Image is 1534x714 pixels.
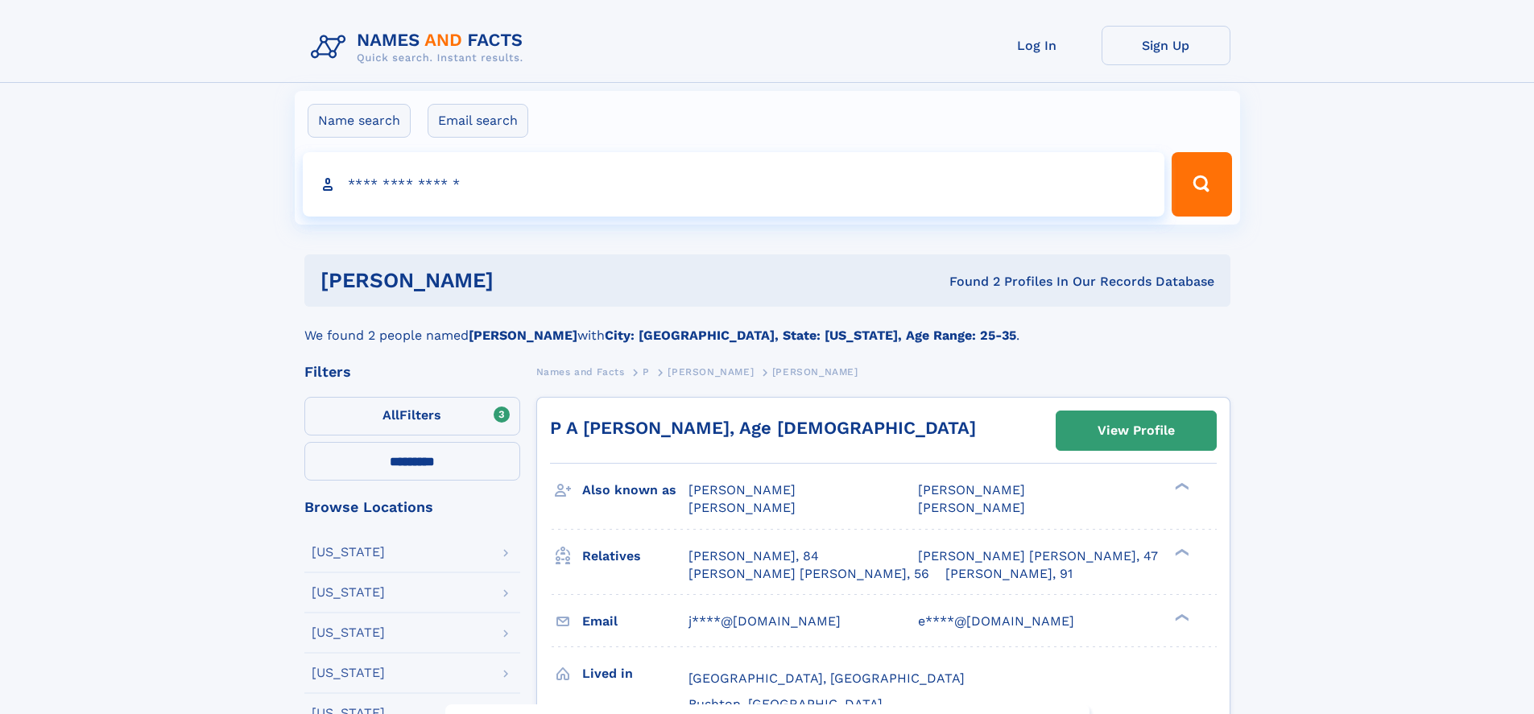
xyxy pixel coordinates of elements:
[304,26,536,69] img: Logo Names and Facts
[1171,612,1190,622] div: ❯
[582,608,688,635] h3: Email
[312,546,385,559] div: [US_STATE]
[1102,26,1230,65] a: Sign Up
[918,547,1158,565] a: [PERSON_NAME] [PERSON_NAME], 47
[582,477,688,504] h3: Also known as
[688,482,796,497] span: [PERSON_NAME]
[772,366,858,378] span: [PERSON_NAME]
[1098,412,1175,449] div: View Profile
[722,273,1214,291] div: Found 2 Profiles In Our Records Database
[312,626,385,639] div: [US_STATE]
[1056,411,1216,450] a: View Profile
[918,482,1025,497] span: [PERSON_NAME]
[536,361,625,382] a: Names and Facts
[304,397,520,435] label: Filters
[668,361,754,382] a: [PERSON_NAME]
[304,307,1230,345] div: We found 2 people named with .
[643,366,650,378] span: P
[688,671,965,686] span: [GEOGRAPHIC_DATA], [GEOGRAPHIC_DATA]
[312,586,385,599] div: [US_STATE]
[469,328,577,343] b: [PERSON_NAME]
[582,543,688,570] h3: Relatives
[312,667,385,679] div: [US_STATE]
[605,328,1016,343] b: City: [GEOGRAPHIC_DATA], State: [US_STATE], Age Range: 25-35
[688,565,929,583] a: [PERSON_NAME] [PERSON_NAME], 56
[308,104,411,138] label: Name search
[304,500,520,514] div: Browse Locations
[550,418,976,438] a: P A [PERSON_NAME], Age [DEMOGRAPHIC_DATA]
[1171,481,1190,492] div: ❯
[688,500,796,515] span: [PERSON_NAME]
[643,361,650,382] a: P
[918,500,1025,515] span: [PERSON_NAME]
[428,104,528,138] label: Email search
[303,152,1165,217] input: search input
[320,270,722,291] h1: [PERSON_NAME]
[304,365,520,379] div: Filters
[668,366,754,378] span: [PERSON_NAME]
[1172,152,1231,217] button: Search Button
[1171,547,1190,557] div: ❯
[688,547,819,565] a: [PERSON_NAME], 84
[582,660,688,687] h3: Lived in
[382,407,399,423] span: All
[945,565,1073,583] a: [PERSON_NAME], 91
[973,26,1102,65] a: Log In
[688,696,883,712] span: Bushton, [GEOGRAPHIC_DATA]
